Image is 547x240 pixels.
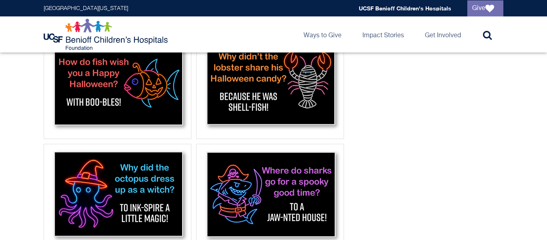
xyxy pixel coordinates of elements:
img: Logo for UCSF Benioff Children's Hospitals Foundation [44,18,170,50]
a: UCSF Benioff Children's Hospitals [359,5,451,12]
a: Impact Stories [356,16,410,52]
a: [GEOGRAPHIC_DATA][US_STATE] [44,6,128,11]
a: Give [467,0,503,16]
a: Ways to Give [297,16,348,52]
img: Fish [46,36,189,134]
img: Lobster [199,36,341,134]
div: Lobster [196,33,344,139]
a: Get Involved [418,16,467,52]
div: Fish [44,33,191,139]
